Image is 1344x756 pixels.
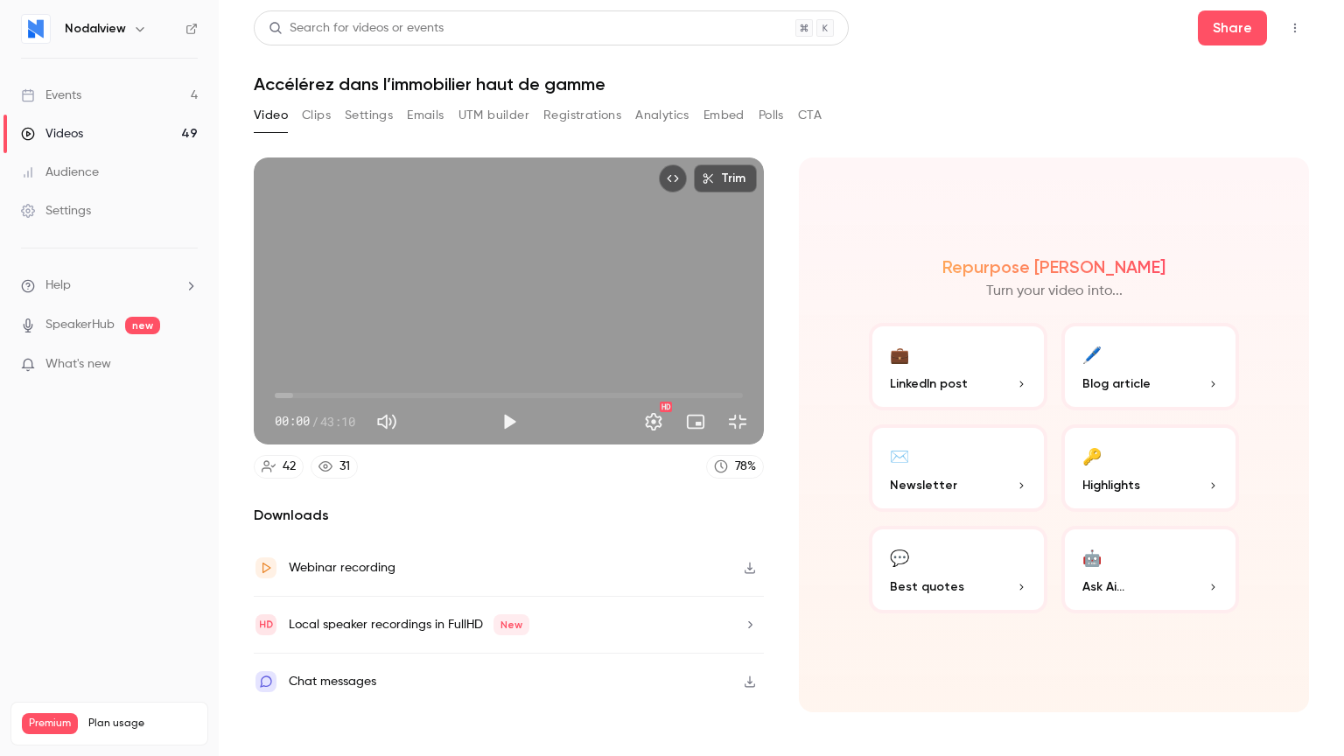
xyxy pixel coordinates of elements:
[65,20,126,38] h6: Nodalview
[890,476,957,494] span: Newsletter
[759,101,784,129] button: Polls
[254,73,1309,94] h1: Accélérez dans l’immobilier haut de gamme
[986,281,1123,302] p: Turn your video into...
[254,505,764,526] h2: Downloads
[1061,526,1240,613] button: 🤖Ask Ai...
[1082,374,1151,393] span: Blog article
[283,458,296,476] div: 42
[869,424,1047,512] button: ✉️Newsletter
[458,101,529,129] button: UTM builder
[21,276,198,295] li: help-dropdown-opener
[942,256,1165,277] h2: Repurpose [PERSON_NAME]
[302,101,331,129] button: Clips
[369,404,404,439] button: Mute
[1082,543,1102,570] div: 🤖
[254,101,288,129] button: Video
[275,412,355,430] div: 00:00
[125,317,160,334] span: new
[254,455,304,479] a: 42
[1061,424,1240,512] button: 🔑Highlights
[694,164,757,192] button: Trim
[289,671,376,692] div: Chat messages
[311,455,358,479] a: 31
[869,323,1047,410] button: 💼LinkedIn post
[1082,476,1140,494] span: Highlights
[1281,14,1309,42] button: Top Bar Actions
[88,717,197,731] span: Plan usage
[339,458,350,476] div: 31
[543,101,621,129] button: Registrations
[659,164,687,192] button: Embed video
[636,404,671,439] button: Settings
[21,164,99,181] div: Audience
[890,577,964,596] span: Best quotes
[45,355,111,374] span: What's new
[22,713,78,734] span: Premium
[1082,577,1124,596] span: Ask Ai...
[706,455,764,479] a: 78%
[45,276,71,295] span: Help
[890,340,909,367] div: 💼
[269,19,444,38] div: Search for videos or events
[869,526,1047,613] button: 💬Best quotes
[1082,442,1102,469] div: 🔑
[45,316,115,334] a: SpeakerHub
[21,202,91,220] div: Settings
[635,101,689,129] button: Analytics
[890,543,909,570] div: 💬
[1082,340,1102,367] div: 🖊️
[493,614,529,635] span: New
[177,357,198,373] iframe: Noticeable Trigger
[275,412,310,430] span: 00:00
[678,404,713,439] button: Turn on miniplayer
[890,442,909,469] div: ✉️
[289,614,529,635] div: Local speaker recordings in FullHD
[735,458,756,476] div: 78 %
[660,402,672,412] div: HD
[720,404,755,439] button: Exit full screen
[798,101,822,129] button: CTA
[345,101,393,129] button: Settings
[1198,10,1267,45] button: Share
[21,125,83,143] div: Videos
[1061,323,1240,410] button: 🖊️Blog article
[492,404,527,439] button: Play
[890,374,968,393] span: LinkedIn post
[703,101,745,129] button: Embed
[21,87,81,104] div: Events
[311,412,318,430] span: /
[320,412,355,430] span: 43:10
[22,15,50,43] img: Nodalview
[407,101,444,129] button: Emails
[289,557,395,578] div: Webinar recording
